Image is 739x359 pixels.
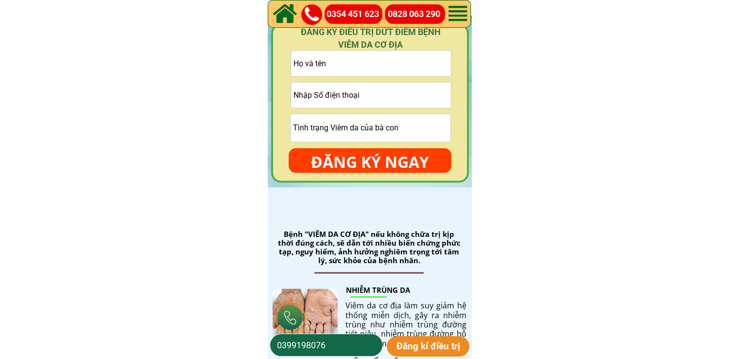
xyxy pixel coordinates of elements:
a: 0828 063 290 [388,7,446,21]
div: Bệnh "VIÊM DA CƠ ĐỊA" nếu không chữa trị kịp thời đúng cách, sẽ dẫn tới nhiều biến chứng phức tạp... [276,230,463,265]
input: Số điện thoại [275,334,378,356]
input: Vui lòng nhập ĐÚNG SỐ ĐIỆN THOẠI [291,82,451,108]
a: 0354 451 623 [327,7,384,21]
p: ĐĂNG KÝ NGAY [289,148,451,176]
input: Tình trạng Viêm da của bà con [291,114,450,142]
input: Họ và tên [291,51,451,76]
h2: NHIỄM TRÙNG DA [346,285,451,295]
p: Đăng kí điều trị [387,336,470,357]
div: Viêm da cơ địa làm suy giảm hệ thống miễn dịch, gây ra nhiễm trùng như nhiễm trùng đường tiết niệ... [345,301,466,348]
h4: ĐĂNG KÝ ĐIỀU TRỊ DỨT ĐIỂM BỆNH VIÊM DA CƠ ĐỊA [287,26,455,50]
